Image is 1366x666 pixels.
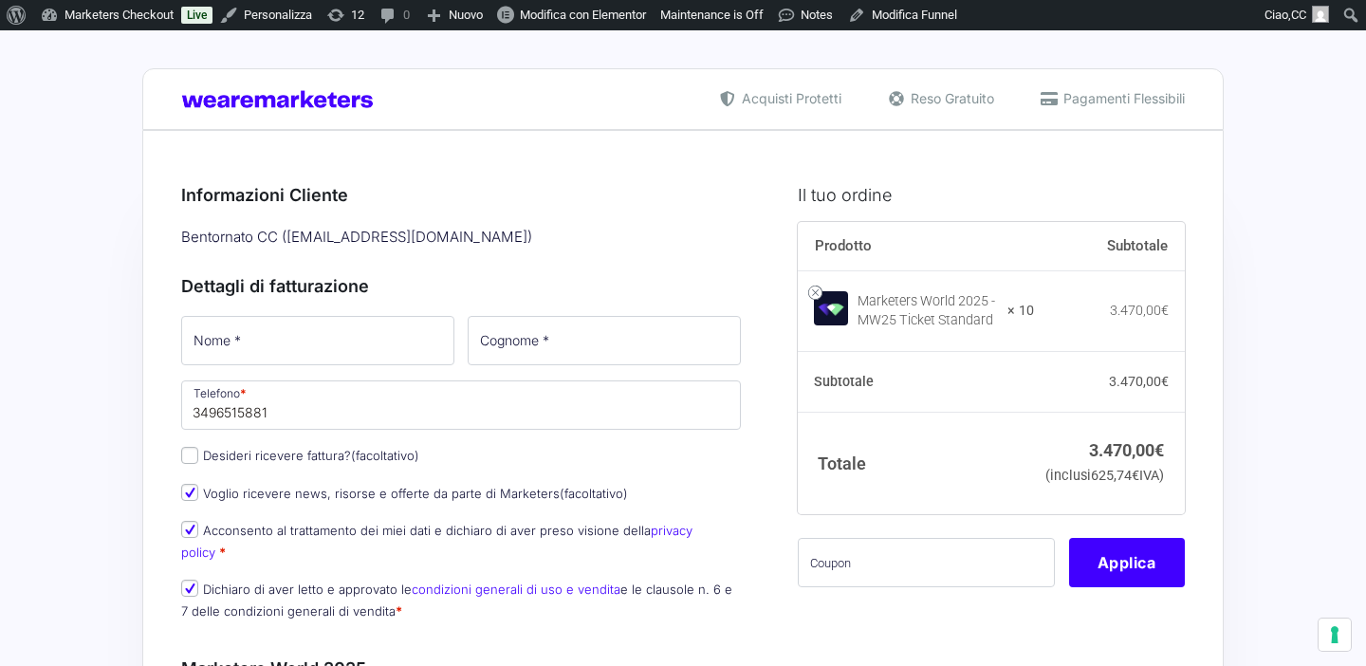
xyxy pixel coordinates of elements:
span: 625,74 [1091,468,1139,484]
div: Marketers World 2025 - MW25 Ticket Standard [858,292,995,330]
span: € [1132,468,1139,484]
th: Prodotto [798,222,1034,271]
button: Applica [1069,538,1185,587]
a: Live [181,7,212,24]
button: Le tue preferenze relative al consenso per le tecnologie di tracciamento [1319,619,1351,651]
span: CC [1291,8,1306,22]
input: Coupon [798,538,1055,587]
span: € [1161,374,1169,389]
span: Acquisti Protetti [737,88,841,108]
a: condizioni generali di uso e vendita [412,582,620,597]
input: Voglio ricevere news, risorse e offerte da parte di Marketers(facoltativo) [181,484,198,501]
span: € [1154,440,1164,460]
label: Acconsento al trattamento dei miei dati e dichiaro di aver preso visione della [181,523,692,560]
span: (facoltativo) [560,486,628,501]
span: (facoltativo) [351,448,419,463]
bdi: 3.470,00 [1109,374,1169,389]
span: Pagamenti Flessibili [1059,88,1185,108]
span: € [1161,303,1169,318]
input: Desideri ricevere fattura?(facoltativo) [181,447,198,464]
input: Dichiaro di aver letto e approvato lecondizioni generali di uso e venditae le clausole n. 6 e 7 d... [181,580,198,597]
input: Nome * [181,316,454,365]
img: Marketers World 2025 - MW25 Ticket Standard [814,291,848,325]
iframe: Customerly Messenger Launcher [15,592,72,649]
input: Acconsento al trattamento dei miei dati e dichiaro di aver preso visione dellaprivacy policy [181,521,198,538]
h3: Informazioni Cliente [181,182,741,208]
label: Desideri ricevere fattura? [181,448,419,463]
bdi: 3.470,00 [1110,303,1169,318]
th: Subtotale [1034,222,1185,271]
th: Subtotale [798,352,1034,413]
label: Voglio ricevere news, risorse e offerte da parte di Marketers [181,486,628,501]
input: Telefono * [181,380,741,430]
h3: Dettagli di fatturazione [181,273,741,299]
label: Dichiaro di aver letto e approvato le e le clausole n. 6 e 7 delle condizioni generali di vendita [181,582,732,619]
th: Totale [798,413,1034,514]
span: Modifica con Elementor [520,8,646,22]
input: Cognome * [468,316,741,365]
strong: × 10 [1007,302,1034,321]
h3: Il tuo ordine [798,182,1185,208]
span: Reso Gratuito [906,88,994,108]
div: Bentornato CC ( [EMAIL_ADDRESS][DOMAIN_NAME] ) [175,222,748,253]
bdi: 3.470,00 [1089,440,1164,460]
small: (inclusi IVA) [1045,468,1164,484]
